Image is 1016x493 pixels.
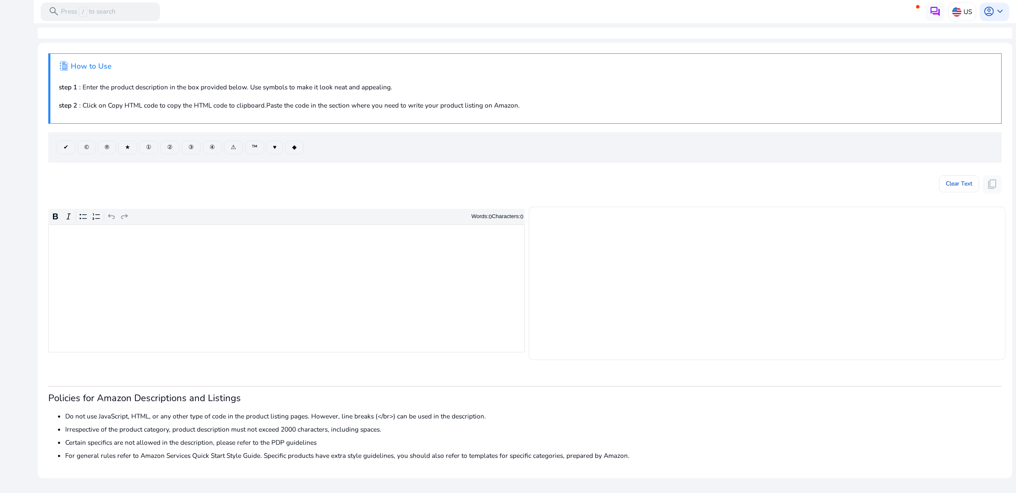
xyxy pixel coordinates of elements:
[266,141,283,154] button: ♥
[231,143,236,152] span: ⚠
[61,7,116,17] p: Press to search
[203,141,222,154] button: ④
[59,100,993,110] p: : Click on Copy HTML code to copy the HTML code to clipboard.Paste the code in the section where ...
[983,6,994,17] span: account_circle
[125,143,130,152] span: ★
[489,213,491,220] label: 0
[65,411,1002,421] li: Do not use JavaScript, HTML, or any other type of code in the product listing pages. However, lin...
[994,6,1005,17] span: keyboard_arrow_down
[59,82,993,92] p: : Enter the product description in the box provided below. Use symbols to make it look neat and a...
[48,224,525,352] div: Rich Text Editor. Editing area: main. Press Alt+0 for help.
[292,143,297,152] span: ◆
[964,4,972,19] p: US
[77,141,96,154] button: ©
[71,62,111,71] h4: How to Use
[48,393,1002,404] h3: Policies for Amazon Descriptions and Listings
[946,175,972,192] span: Clear Text
[520,213,523,220] label: 0
[79,7,87,17] span: /
[245,141,264,154] button: ™
[65,451,1002,460] li: For general rules refer to Amazon Services Quick Start Style Guide. Specific products have extra ...
[210,143,215,152] span: ④
[118,141,137,154] button: ★
[65,424,1002,434] li: Irrespective of the product category, product description must not exceed 2000 characters, includ...
[167,143,173,152] span: ②
[48,6,59,17] span: search
[182,141,201,154] button: ③
[63,143,69,152] span: ✔
[139,141,158,154] button: ①
[65,438,1002,447] li: Certain specifics are not allowed in the description, please refer to the PDP guidelines
[285,141,304,154] button: ◆
[472,211,524,222] div: Words: Characters:
[188,143,194,152] span: ③
[146,143,152,152] span: ①
[105,143,109,152] span: ®
[48,209,525,225] div: Editor toolbar
[939,175,979,192] button: Clear Text
[98,141,116,154] button: ®
[84,143,89,152] span: ©
[59,101,77,110] b: step 2
[224,141,243,154] button: ⚠
[59,83,77,91] b: step 1
[952,7,961,17] img: us.svg
[273,143,276,152] span: ♥
[252,143,257,152] span: ™
[160,141,179,154] button: ②
[57,141,75,154] button: ✔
